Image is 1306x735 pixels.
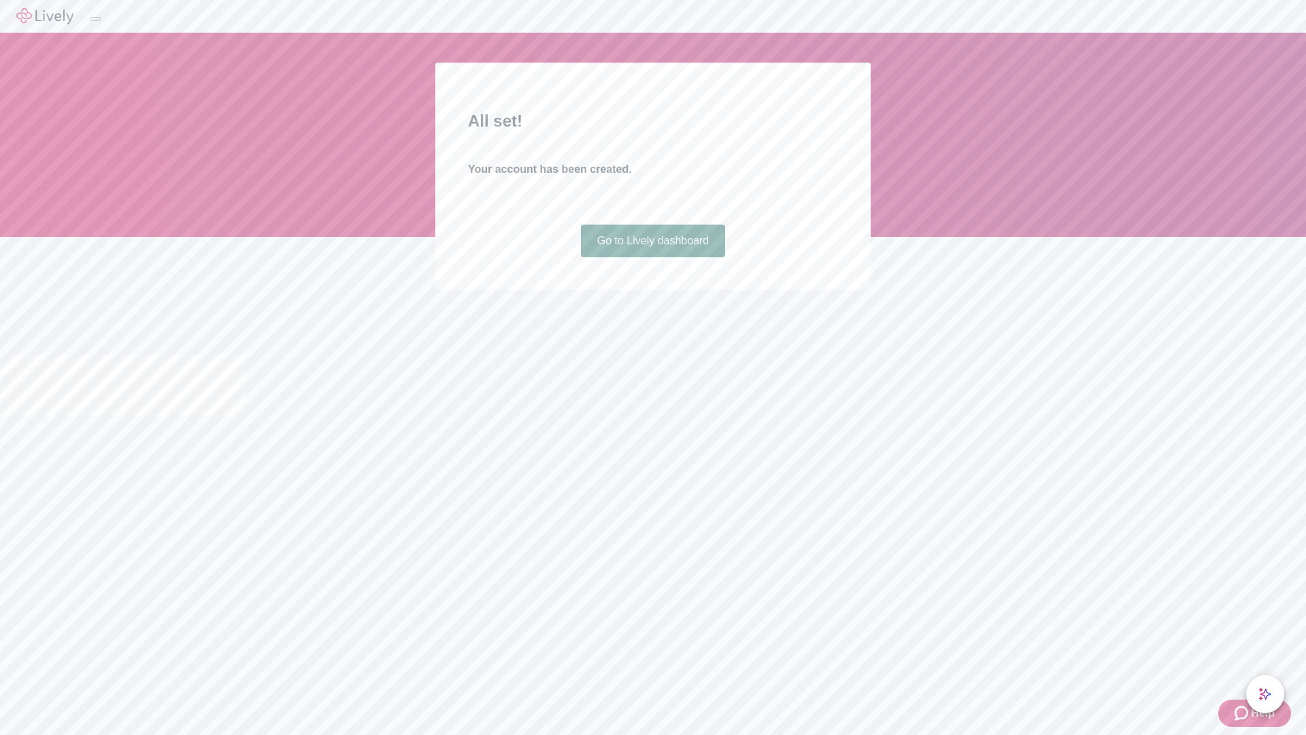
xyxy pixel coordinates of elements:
[1246,675,1284,713] button: chat
[1258,687,1272,701] svg: Lively AI Assistant
[1251,705,1275,721] span: Help
[468,161,838,178] h4: Your account has been created.
[468,109,838,133] h2: All set!
[581,225,726,257] a: Go to Lively dashboard
[1218,700,1291,727] button: Zendesk support iconHelp
[16,8,73,24] img: Lively
[1235,705,1251,721] svg: Zendesk support icon
[90,17,101,21] button: Log out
